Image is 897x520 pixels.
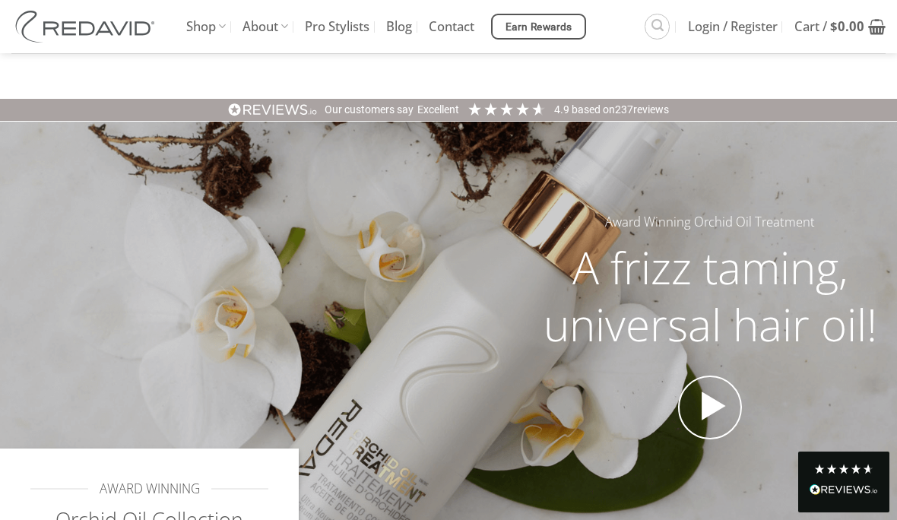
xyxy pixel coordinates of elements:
span: AWARD WINNING [100,479,200,499]
a: Open video in lightbox [678,376,742,439]
h2: A frizz taming, universal hair oil! [534,239,886,354]
img: REVIEWS.io [810,484,878,495]
img: REDAVID Salon Products | United States [11,11,163,43]
span: reviews [633,103,669,116]
span: 237 [615,103,633,116]
div: Excellent [417,103,459,118]
div: Read All Reviews [810,481,878,501]
span: 4.9 [554,103,572,116]
span: Earn Rewards [506,19,572,36]
a: Earn Rewards [491,14,586,40]
div: Read All Reviews [798,452,889,512]
span: $ [830,17,838,35]
div: 4.92 Stars [467,101,547,117]
div: 4.8 Stars [813,463,874,475]
span: Cart / [794,8,864,46]
h5: Award Winning Orchid Oil Treatment [534,212,886,233]
img: REVIEWS.io [228,103,318,117]
bdi: 0.00 [830,17,864,35]
div: Our customers say [325,103,414,118]
span: Based on [572,103,615,116]
span: Login / Register [688,8,778,46]
a: Search [645,14,670,39]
